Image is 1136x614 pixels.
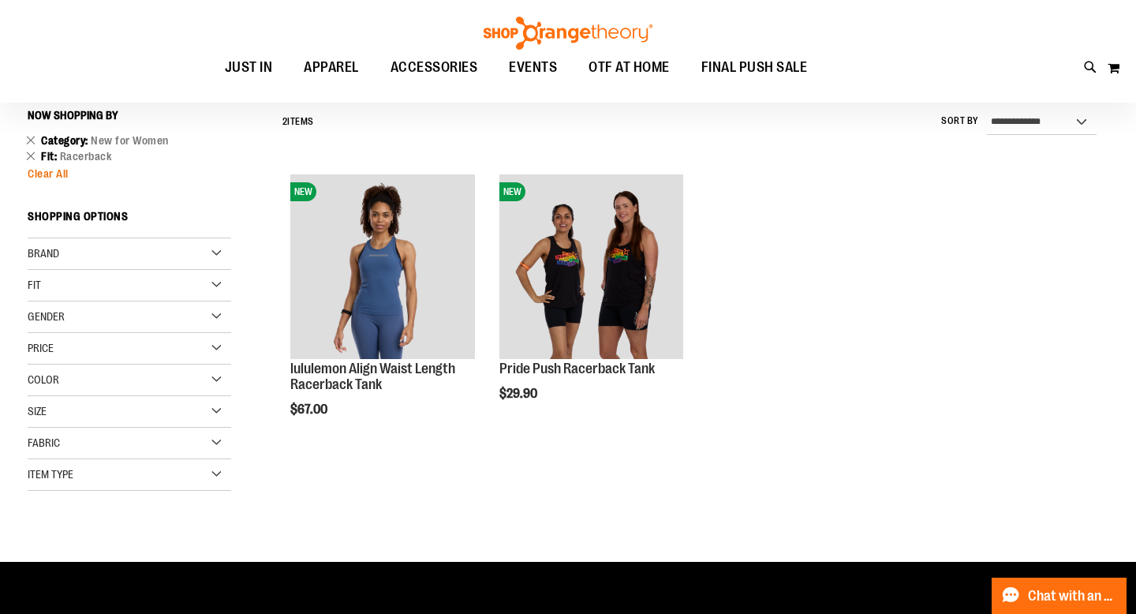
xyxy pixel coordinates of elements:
span: Fit [28,279,41,291]
span: Clear All [28,167,69,180]
span: Brand [28,247,59,260]
span: $29.90 [499,387,540,401]
button: Chat with an Expert [992,578,1127,614]
a: ACCESSORIES [375,50,494,86]
span: Size [28,405,47,417]
span: OTF AT HOME [589,50,670,85]
a: OTF AT HOME [573,50,686,86]
span: Gender [28,310,65,323]
h2: Items [282,110,314,134]
span: APPAREL [304,50,359,85]
a: lululemon Align Waist Length Racerback Tank [290,361,455,392]
strong: Shopping Options [28,203,231,238]
label: Sort By [941,114,979,128]
a: Clear All [28,168,231,179]
button: Now Shopping by [28,102,126,129]
span: Item Type [28,468,73,481]
img: Pride Push Racerback Tank [499,174,684,359]
a: FINAL PUSH SALE [686,50,824,86]
a: EVENTS [493,50,573,86]
a: APPAREL [288,50,375,86]
span: Fit [41,150,60,163]
span: Color [28,373,59,386]
a: lululemon Align Waist Length Racerback TankNEW [290,174,475,361]
span: JUST IN [225,50,273,85]
span: $67.00 [290,402,330,417]
span: NEW [499,182,525,201]
a: Pride Push Racerback Tank [499,361,655,376]
img: Shop Orangetheory [481,17,655,50]
div: product [282,167,483,456]
span: FINAL PUSH SALE [701,50,808,85]
a: Pride Push Racerback TankNEW [499,174,684,361]
span: 2 [282,116,288,127]
img: lululemon Align Waist Length Racerback Tank [290,174,475,359]
span: Fabric [28,436,60,449]
span: Racerback [60,150,112,163]
span: EVENTS [509,50,557,85]
div: product [491,167,692,441]
span: NEW [290,182,316,201]
span: New for Women [91,134,169,147]
span: Chat with an Expert [1028,589,1117,604]
span: Category [41,134,91,147]
a: JUST IN [209,50,289,85]
span: ACCESSORIES [390,50,478,85]
span: Price [28,342,54,354]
